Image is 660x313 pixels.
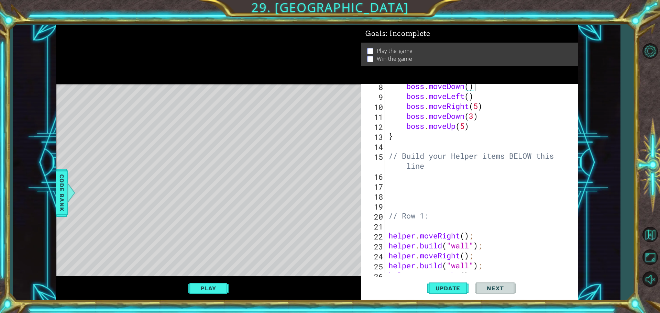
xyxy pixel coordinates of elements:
div: 20 [362,212,385,222]
button: Update [427,277,469,299]
button: Back to Map [640,225,660,245]
div: 24 [362,251,385,261]
div: 11 [362,112,385,122]
span: Next [480,283,510,290]
div: 17 [362,182,385,192]
span: Update [429,285,467,292]
div: 10 [362,102,385,112]
div: 9 [362,92,385,102]
div: 25 [362,261,385,271]
div: 8 [362,82,385,92]
div: 14 [362,142,385,152]
span: : Incomplete [386,30,430,38]
div: 15 [362,152,385,172]
p: Win the game [377,55,412,63]
button: Unmute [640,269,660,289]
div: 26 [362,271,385,281]
div: 21 [362,222,385,232]
button: Next [475,276,516,298]
button: Level Options [640,41,660,61]
div: 13 [362,132,385,142]
button: Play [188,282,228,295]
p: Play the game [377,47,413,55]
div: 12 [362,122,385,132]
div: 27 [362,281,385,291]
div: 16 [362,172,385,182]
span: Goals [365,30,430,38]
div: 18 [362,192,385,202]
div: 23 [362,242,385,251]
div: 19 [362,202,385,212]
a: Back to Map [640,224,660,246]
button: Maximize Browser [640,247,660,267]
span: Code Bank [56,172,67,214]
div: 22 [362,232,385,242]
